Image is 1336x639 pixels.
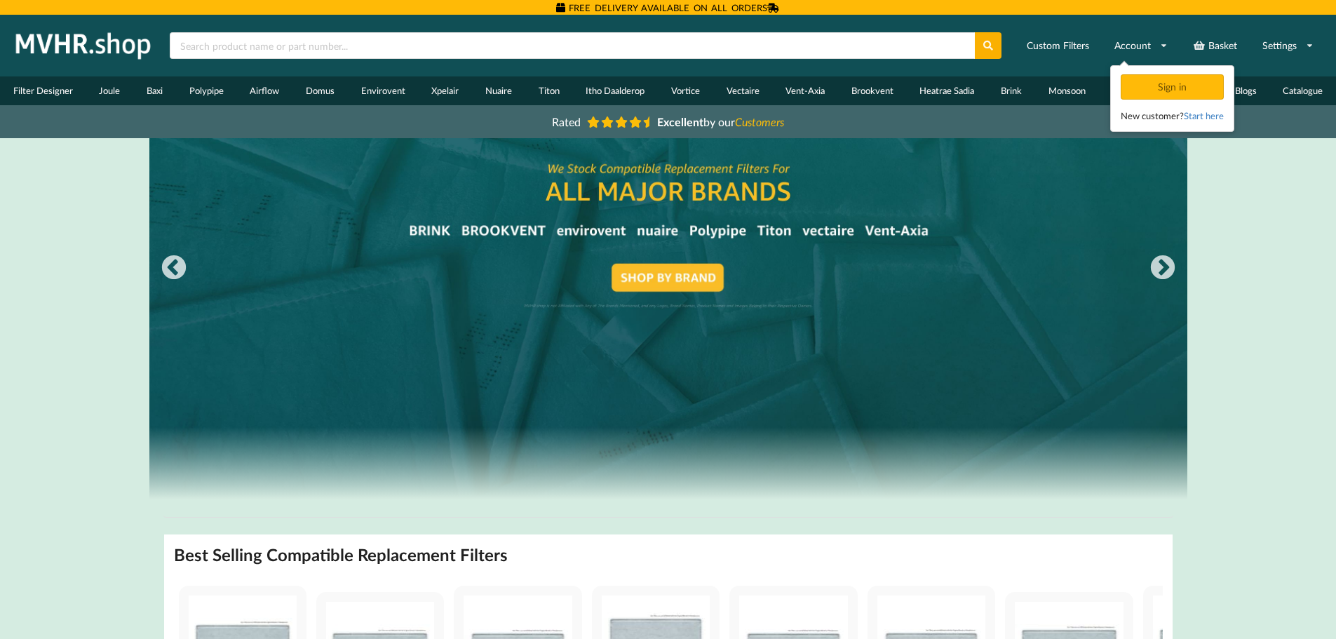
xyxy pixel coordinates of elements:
img: mvhr.shop.png [10,28,157,63]
a: Monsoon [1035,76,1099,105]
span: Rated [552,115,581,128]
b: Excellent [657,115,703,128]
a: Brookvent [838,76,907,105]
div: New customer? [1121,109,1224,123]
input: Search product name or part number... [170,32,975,59]
a: Ubbink [1099,76,1154,105]
a: Basket [1184,33,1246,58]
a: Sign in [1121,81,1227,93]
i: Customers [735,115,784,128]
a: Airflow [237,76,293,105]
div: Sign in [1121,74,1224,100]
a: Brink [987,76,1035,105]
h2: Best Selling Compatible Replacement Filters [174,544,508,566]
a: Vent-Axia [772,76,838,105]
button: Next [1149,255,1177,283]
a: Vectaire [713,76,773,105]
span: by our [657,115,784,128]
a: Heatrae Sadia [907,76,988,105]
a: Catalogue [1269,76,1336,105]
a: Custom Filters [1018,33,1098,58]
a: Vortice [658,76,713,105]
a: Settings [1253,33,1323,58]
a: Domus [292,76,348,105]
a: Baxi [133,76,176,105]
a: Start here [1184,110,1224,121]
a: Polypipe [176,76,237,105]
a: Nuaire [472,76,525,105]
a: Titon [525,76,573,105]
a: Xpelair [418,76,472,105]
a: Joule [86,76,134,105]
a: Itho Daalderop [572,76,658,105]
button: Previous [160,255,188,283]
a: Envirovent [348,76,419,105]
a: Account [1105,33,1177,58]
a: Rated Excellentby ourCustomers [542,110,795,133]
